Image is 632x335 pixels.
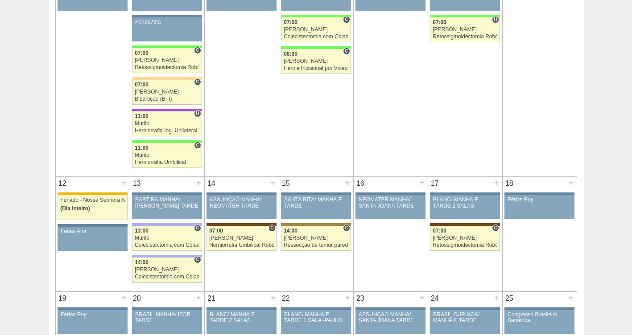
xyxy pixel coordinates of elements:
div: Feriado - Nossa Senhora Aparecida [60,197,125,203]
div: [PERSON_NAME] [284,27,348,33]
div: + [195,292,202,303]
div: Herniorrafia Umbilical Robótica [209,242,274,248]
a: C 14:00 [PERSON_NAME] Colecistectomia com Colangiografia VL [132,257,202,282]
div: Key: Aviso [207,307,276,310]
div: Colecistectomia com Colangiografia VL [135,242,199,248]
div: Key: Aviso [58,224,127,227]
a: BRASIL CURINGA/ MANHÃ E TARDE [430,310,500,334]
a: Férias Ruy [58,310,127,334]
a: C 13:00 Murilo Colecistectomia com Colangiografia VL [132,226,202,251]
span: Consultório [194,142,201,149]
div: Key: Brasil [132,140,202,143]
a: Ferias Ana [132,17,202,41]
span: Consultório [194,256,201,263]
div: Key: Brasil [430,15,500,17]
span: Consultório [194,78,201,86]
div: Ressecção de tumor parede abdominal pélvica [284,242,348,248]
div: 19 [56,292,70,305]
span: 07:00 [284,19,297,25]
div: 21 [205,292,219,305]
div: Key: Santa Joana [430,223,500,226]
span: 13:00 [135,228,149,234]
div: Murilo [135,121,199,127]
div: Key: Bartira [132,77,202,80]
a: ASSUNÇÃO MANHÃ/ SANTA JOANA TARDE [355,310,425,334]
span: Consultório [194,225,201,232]
a: ASSUNÇÃO MANHÃ/ NEOMATER TARDE [207,195,276,219]
div: Congresso Brasileiro Bariatrica [508,312,571,323]
a: Congresso Brasileiro Bariatrica [504,310,574,334]
div: 25 [503,292,516,305]
div: 12 [56,177,70,190]
div: [PERSON_NAME] [284,58,348,64]
div: [PERSON_NAME] [135,89,199,95]
div: Key: Aviso [132,192,202,195]
a: C 07:00 [PERSON_NAME] Retossigmoidectomia Robótica [430,226,500,251]
div: Key: Aviso [132,307,202,310]
span: Consultório [343,225,350,232]
div: [PERSON_NAME] [209,235,274,241]
div: + [418,292,426,303]
div: 24 [428,292,442,305]
span: (Dia inteiro) [60,205,90,212]
div: Colecistectomia com Colangiografia VL [135,274,199,280]
div: Key: Aviso [430,307,500,310]
span: Consultório [343,48,350,55]
div: Key: Aviso [504,192,574,195]
div: 16 [354,177,368,190]
div: Colecistectomia com Colangiografia VL [284,34,348,40]
div: Key: Aviso [207,192,276,195]
div: Retossigmoidectomia Robótica [433,34,497,40]
span: 07:00 [209,228,223,234]
span: 14:00 [284,228,297,234]
div: Férias Ruy [508,197,571,203]
div: NEOMATER MANHÃ/ SANTA JOANA TARDE [359,197,422,208]
div: Key: Aviso [355,307,425,310]
div: [PERSON_NAME] [433,27,497,33]
div: + [344,177,351,188]
div: Hernia Incisional por Video [284,65,348,71]
div: Key: Santa Joana [207,223,276,226]
div: 13 [130,177,144,190]
div: BARTIRA MANHÃ/ [PERSON_NAME] TARDE [135,197,199,208]
div: ASSUNÇÃO MANHÃ/ SANTA JOANA TARDE [359,312,422,323]
span: 14:00 [135,259,149,266]
div: Key: Feriado [58,192,127,195]
div: + [493,292,500,303]
div: + [344,292,351,303]
div: + [269,177,277,188]
a: Férias Ruy [504,195,574,219]
span: 07:00 [433,19,446,25]
div: 17 [428,177,442,190]
div: + [195,177,202,188]
span: Hospital [194,110,201,117]
div: Key: Aviso [355,192,425,195]
div: + [120,292,128,303]
a: H 07:00 [PERSON_NAME] Retossigmoidectomia Robótica [430,17,500,42]
div: + [269,292,277,303]
a: BLANC/ MANHÃ E TARDE 2 SALAS [207,310,276,334]
span: Consultório [194,47,201,54]
div: 18 [503,177,516,190]
div: Férias Ruy [61,312,124,318]
div: + [567,177,575,188]
a: BLANC/ MANHÃ E TARDE 1 SALA -PAULO [281,310,351,334]
div: [PERSON_NAME] [433,235,497,241]
div: ASSUNÇÃO MANHÃ/ NEOMATER TARDE [210,197,273,208]
div: 14 [205,177,219,190]
span: Hospital [492,16,499,23]
span: 07:00 [135,82,149,88]
span: Consultório [343,16,350,23]
a: C 07:00 [PERSON_NAME] Retossigmoidectomia Robótica [132,48,202,73]
div: BRASIL MANHÃ/ IFOR TARDE [135,312,199,323]
div: + [418,177,426,188]
span: 11:00 [135,113,149,119]
div: [PERSON_NAME] [135,267,199,273]
span: 11:00 [135,145,149,151]
div: 20 [130,292,144,305]
div: Key: IFOR [132,109,202,111]
span: 08:00 [284,51,297,57]
div: Retossigmoidectomia Robótica [135,65,199,70]
div: [PERSON_NAME] [135,57,199,63]
span: Consultório [492,225,499,232]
